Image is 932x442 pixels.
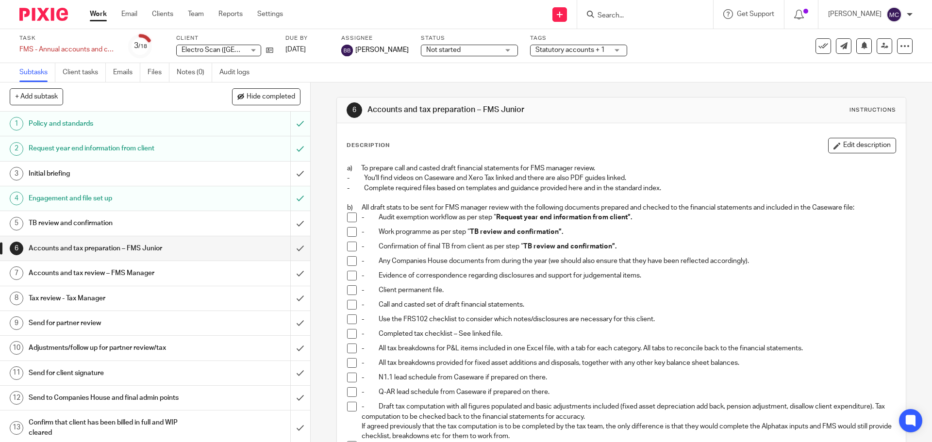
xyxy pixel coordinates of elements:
[19,63,55,82] a: Subtasks
[247,93,295,101] span: Hide completed
[134,40,147,51] div: 3
[597,12,684,20] input: Search
[10,117,23,131] div: 1
[19,45,116,54] div: FMS - Annual accounts and corporation tax - [DATE]
[421,34,518,42] label: Status
[219,63,257,82] a: Audit logs
[285,46,306,53] span: [DATE]
[29,415,197,440] h1: Confirm that client has been billed in full and WIP cleared
[737,11,774,17] span: Get Support
[29,166,197,181] h1: Initial briefing
[362,256,895,266] p: - Any Companies House documents from during the year (we should also ensure that they have been r...
[828,9,882,19] p: [PERSON_NAME]
[362,271,895,280] p: - Evidence of correspondence regarding disclosures and support for judgemental items.
[10,242,23,255] div: 6
[426,47,461,53] span: Not started
[10,142,23,156] div: 2
[362,213,895,222] p: - Audit exemption workflow as per step “
[121,9,137,19] a: Email
[285,34,329,42] label: Due by
[347,142,390,149] p: Description
[849,106,896,114] div: Instructions
[182,47,317,53] span: Electro Scan ([GEOGRAPHIC_DATA]) Limited
[362,373,895,382] p: - N1.1 lead schedule from Caseware if prepared on there.
[113,63,140,82] a: Emails
[10,266,23,280] div: 7
[828,138,896,153] button: Edit description
[29,291,197,306] h1: Tax review - Tax Manager
[152,9,173,19] a: Clients
[362,387,895,397] p: - Q-AR lead schedule from Caseware if prepared on there.
[367,105,642,115] h1: Accounts and tax preparation – FMS Junior
[257,9,283,19] a: Settings
[362,422,895,442] p: If agreed previously that the tax computation is to be completed by the tax team, the only differ...
[496,214,632,221] strong: Request year end information from client”.
[362,227,895,237] p: - Work programme as per step “
[10,292,23,305] div: 8
[341,34,409,42] label: Assignee
[138,44,147,49] small: /18
[530,34,627,42] label: Tags
[10,316,23,330] div: 9
[63,63,106,82] a: Client tasks
[347,164,895,173] p: a) To prepare call and casted draft financial statements for FMS manager review.
[886,7,902,22] img: svg%3E
[10,217,23,230] div: 5
[355,45,409,55] span: [PERSON_NAME]
[29,216,197,230] h1: TB review and confirmation
[362,329,895,339] p: - Completed tax checklist – See linked file.
[347,203,895,213] p: b) All draft stats to be sent for FMS manager review with the following documents prepared and ch...
[29,191,197,206] h1: Engagement and file set up
[19,34,116,42] label: Task
[90,9,107,19] a: Work
[10,167,23,180] div: 3
[10,366,23,380] div: 11
[362,358,895,368] p: - All tax breakdowns provided for fixed asset additions and disposals, together with any other ke...
[470,229,563,235] strong: TB review and confirmation”.
[362,314,895,324] p: - Use the FRS102 checklist to consider which notes/disclosures are necessary for this client.
[362,242,895,251] p: - Confirmation of final TB from client as per step “
[19,45,116,54] div: FMS - Annual accounts and corporation tax - December 2024
[29,316,197,330] h1: Send for partner review
[176,34,273,42] label: Client
[523,243,616,250] strong: TB review and confirmation”.
[362,300,895,310] p: - Call and casted set of draft financial statements.
[347,102,362,118] div: 6
[29,391,197,405] h1: Send to Companies House and final admin points
[362,344,895,353] p: - All tax breakdowns for P&L items included in one Excel file, with a tab for each category. All ...
[29,141,197,156] h1: Request year end information from client
[10,341,23,355] div: 10
[29,366,197,380] h1: Send for client signature
[362,285,895,295] p: - Client permanent file.
[362,402,895,422] p: - Draft tax computation with all figures populated and basic adjustments included (fixed asset de...
[10,421,23,435] div: 13
[232,88,300,105] button: Hide completed
[10,88,63,105] button: + Add subtask
[218,9,243,19] a: Reports
[535,47,605,53] span: Statutory accounts + 1
[347,183,895,193] p: - Complete required files based on templates and guidance provided here and in the standard index.
[347,173,895,183] p: - You'll find videos on Caseware and Xero Tax linked and there are also PDF guides linked.
[29,341,197,355] h1: Adjustments/follow up for partner review/tax
[188,9,204,19] a: Team
[10,391,23,405] div: 12
[29,266,197,280] h1: Accounts and tax review – FMS Manager
[29,116,197,131] h1: Policy and standards
[341,45,353,56] img: svg%3E
[10,192,23,205] div: 4
[177,63,212,82] a: Notes (0)
[29,241,197,256] h1: Accounts and tax preparation – FMS Junior
[148,63,169,82] a: Files
[19,8,68,21] img: Pixie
